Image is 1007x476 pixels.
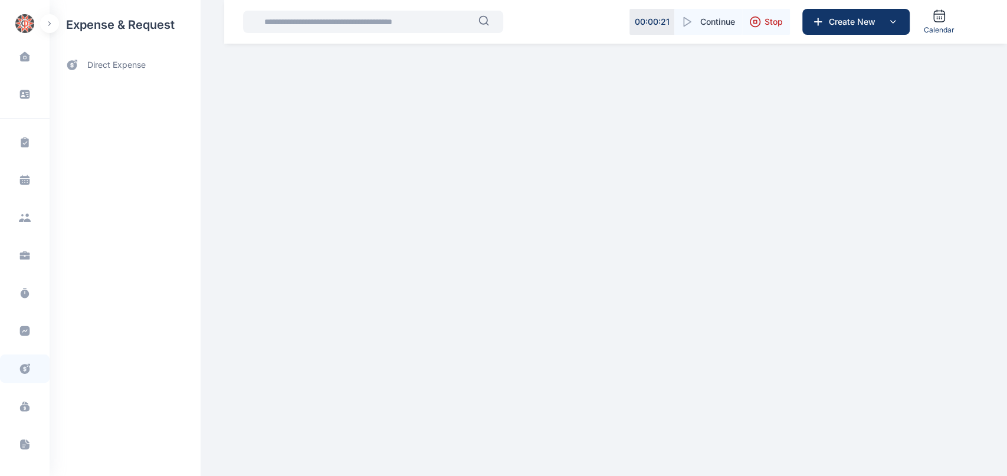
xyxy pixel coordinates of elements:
[674,9,742,35] button: Continue
[50,50,201,81] a: direct expense
[87,59,146,71] span: direct expense
[700,16,735,28] span: Continue
[635,16,670,28] p: 00 : 00 : 21
[919,4,959,40] a: Calendar
[824,16,885,28] span: Create New
[742,9,790,35] button: Stop
[924,25,954,35] span: Calendar
[802,9,910,35] button: Create New
[765,16,783,28] span: Stop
